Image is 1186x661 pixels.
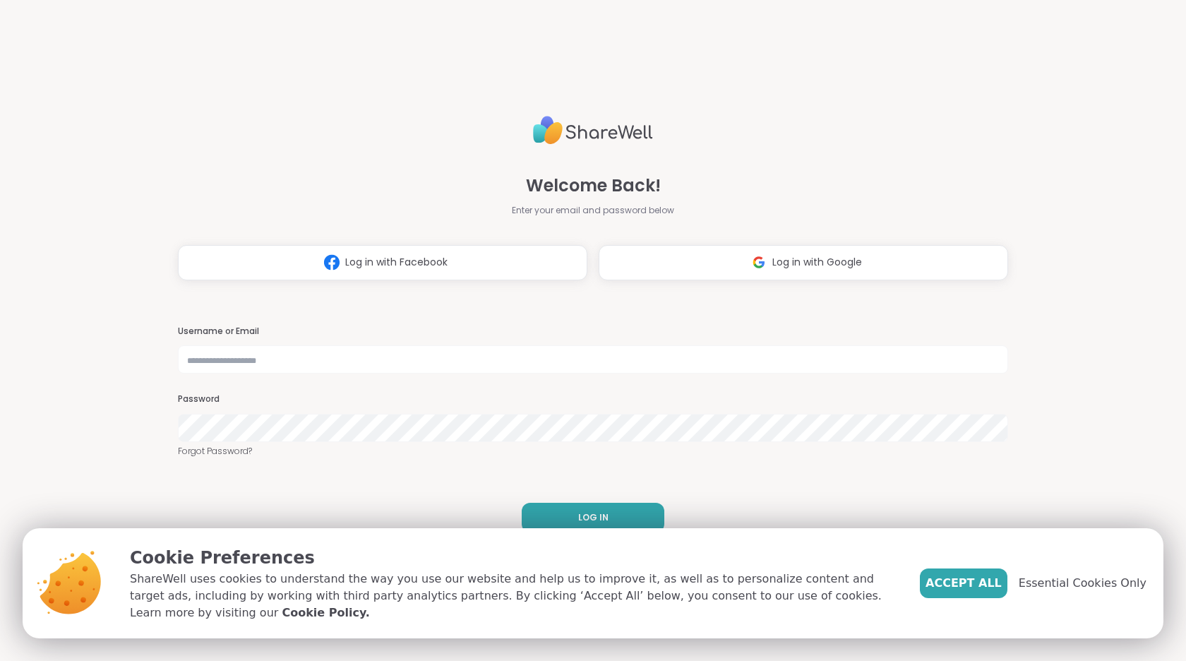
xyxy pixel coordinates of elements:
span: Log in with Facebook [345,255,448,270]
span: Welcome Back! [526,173,661,198]
h3: Password [178,393,1008,405]
img: ShareWell Logomark [318,249,345,275]
p: Cookie Preferences [130,545,897,571]
span: Accept All [926,575,1002,592]
p: ShareWell uses cookies to understand the way you use our website and help us to improve it, as we... [130,571,897,621]
button: Log in with Facebook [178,245,587,280]
span: LOG IN [578,511,609,524]
span: Essential Cookies Only [1019,575,1146,592]
h3: Username or Email [178,326,1008,338]
a: Cookie Policy. [282,605,369,621]
span: Enter your email and password below [512,204,674,217]
button: LOG IN [522,503,664,532]
button: Log in with Google [599,245,1008,280]
button: Accept All [920,568,1007,598]
img: ShareWell Logo [533,110,653,150]
a: Forgot Password? [178,445,1008,458]
img: ShareWell Logomark [745,249,772,275]
span: Log in with Google [772,255,862,270]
